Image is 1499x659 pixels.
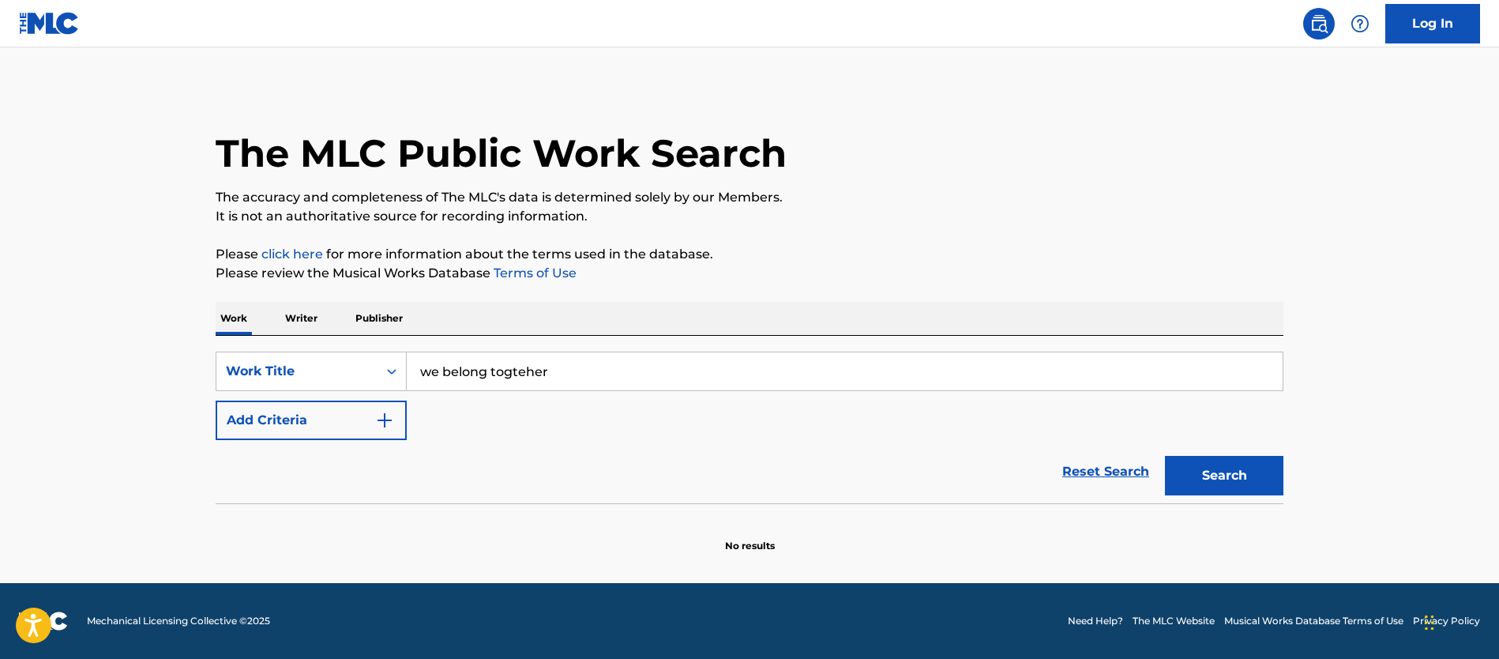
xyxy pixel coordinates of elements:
a: Musical Works Database Terms of Use [1224,614,1403,628]
div: Work Title [226,362,368,381]
a: click here [261,247,323,262]
a: Privacy Policy [1413,614,1480,628]
a: Reset Search [1054,454,1157,489]
span: Mechanical Licensing Collective © 2025 [87,614,270,628]
p: Writer [280,302,322,335]
a: Public Search [1303,8,1335,40]
form: Search Form [216,352,1283,503]
a: Terms of Use [490,265,577,281]
p: No results [725,520,775,553]
img: help [1351,14,1369,33]
img: logo [19,612,68,631]
img: MLC Logo [19,12,80,35]
button: Add Criteria [216,401,407,440]
a: The MLC Website [1133,614,1215,628]
p: Please review the Musical Works Database [216,264,1283,283]
div: Help [1344,8,1376,40]
a: Log In [1385,4,1480,43]
p: Please for more information about the terms used in the database. [216,245,1283,264]
img: 9d2ae6d4665cec9f34b9.svg [375,411,394,430]
p: Work [216,302,252,335]
a: Need Help? [1068,614,1123,628]
h1: The MLC Public Work Search [216,130,787,177]
p: It is not an authoritative source for recording information. [216,207,1283,226]
p: The accuracy and completeness of The MLC's data is determined solely by our Members. [216,188,1283,207]
img: search [1309,14,1328,33]
p: Publisher [351,302,408,335]
iframe: Chat Widget [1420,583,1499,659]
div: Drag [1425,599,1434,646]
button: Search [1165,456,1283,495]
